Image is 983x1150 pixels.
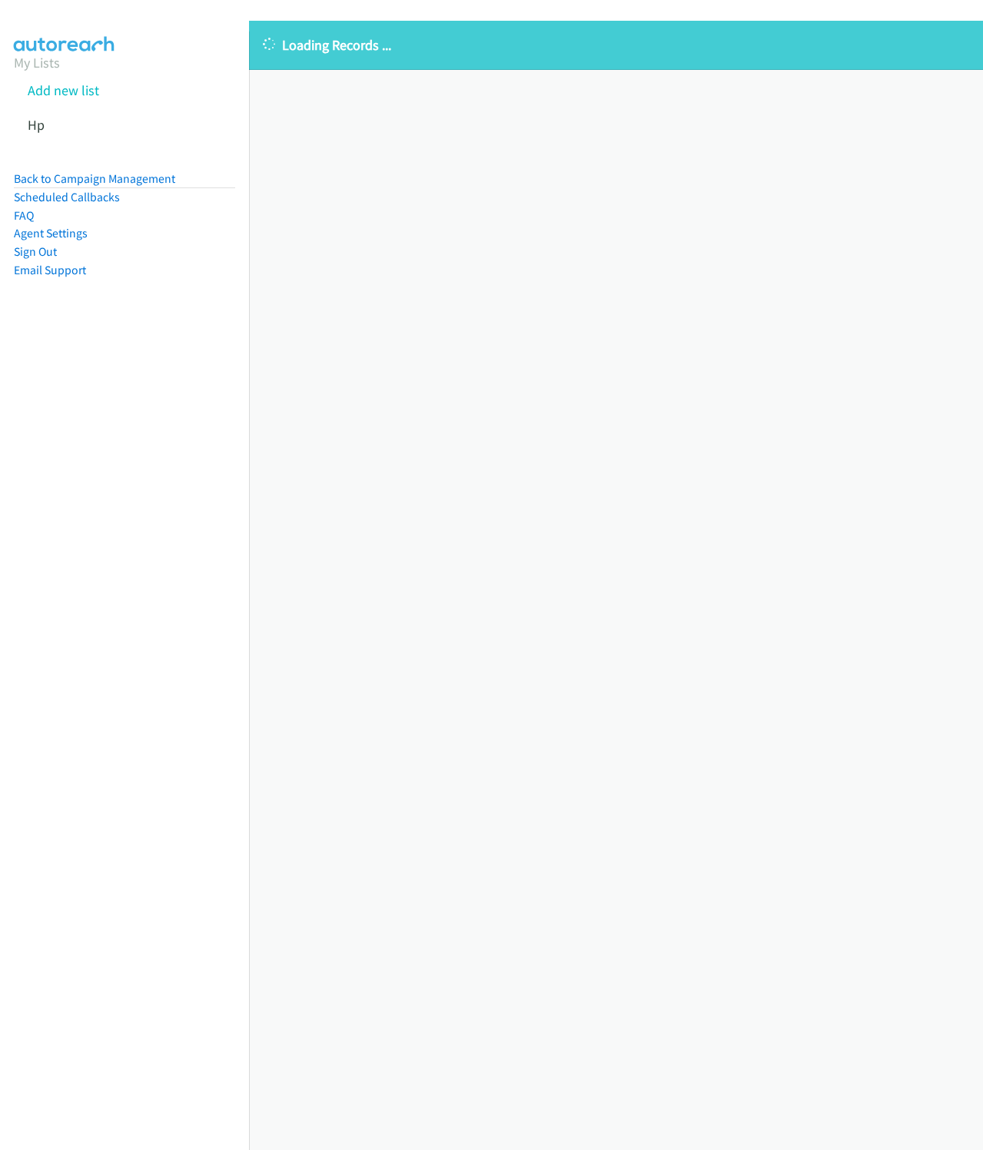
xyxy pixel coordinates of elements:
[14,171,175,186] a: Back to Campaign Management
[14,208,34,223] a: FAQ
[28,116,45,134] a: Hp
[14,226,88,240] a: Agent Settings
[14,244,57,259] a: Sign Out
[28,81,99,99] a: Add new list
[14,263,86,277] a: Email Support
[263,35,969,55] p: Loading Records ...
[14,190,120,204] a: Scheduled Callbacks
[14,54,60,71] a: My Lists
